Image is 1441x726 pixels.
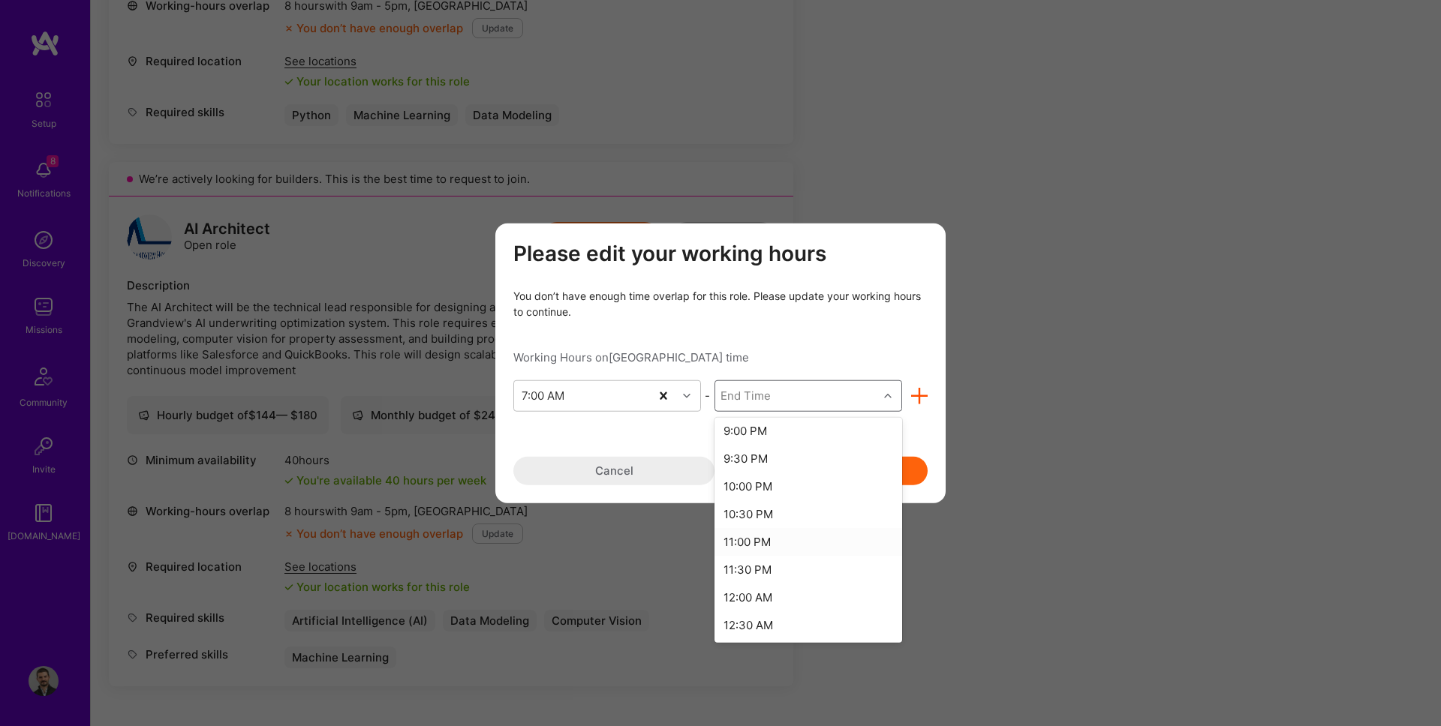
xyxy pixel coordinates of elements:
[701,388,714,403] div: -
[720,388,771,403] div: End Time
[714,638,902,666] div: 1:00 AM
[513,349,928,364] div: Working Hours on [GEOGRAPHIC_DATA] time
[714,610,902,638] div: 12:30 AM
[513,287,928,319] div: You don’t have enough time overlap for this role. Please update your working hours to continue.
[714,555,902,583] div: 11:30 PM
[495,223,946,503] div: modal
[714,472,902,499] div: 10:00 PM
[714,499,902,527] div: 10:30 PM
[714,527,902,555] div: 11:00 PM
[513,241,928,267] h3: Please edit your working hours
[714,444,902,472] div: 9:30 PM
[714,416,902,444] div: 9:00 PM
[513,456,714,484] button: Cancel
[714,583,902,610] div: 12:00 AM
[522,388,564,403] div: 7:00 AM
[683,391,690,399] i: icon Chevron
[884,391,892,399] i: icon Chevron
